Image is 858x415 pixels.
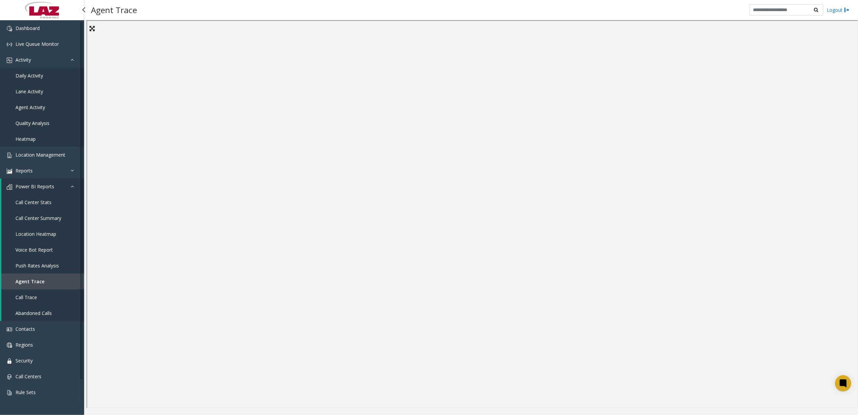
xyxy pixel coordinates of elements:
span: Dashboard [15,25,40,31]
img: 'icon' [7,168,12,174]
a: Call Trace [1,289,84,305]
span: Voice Bot Report [15,247,53,253]
span: Lane Activity [15,88,43,95]
span: Location Management [15,152,65,158]
span: Abandoned Calls [15,310,52,316]
span: Regions [15,342,33,348]
span: Activity [15,57,31,63]
a: Agent Trace [1,274,84,289]
span: Reports [15,167,33,174]
span: Contacts [15,326,35,332]
img: 'icon' [7,327,12,332]
span: Agent Trace [15,278,44,285]
a: Power BI Reports [1,179,84,194]
a: Logout [827,6,850,13]
a: Push Rates Analysis [1,258,84,274]
span: Security [15,357,33,364]
a: Call Center Stats [1,194,84,210]
img: 'icon' [7,390,12,395]
a: Call Center Summary [1,210,84,226]
img: 'icon' [7,358,12,364]
img: 'icon' [7,42,12,47]
img: 'icon' [7,343,12,348]
a: Abandoned Calls [1,305,84,321]
span: Daily Activity [15,72,43,79]
img: logout [844,6,850,13]
img: 'icon' [7,26,12,31]
span: Call Center Summary [15,215,61,221]
h3: Agent Trace [88,2,140,18]
span: Call Centers [15,373,41,380]
img: 'icon' [7,374,12,380]
img: 'icon' [7,153,12,158]
img: 'icon' [7,58,12,63]
span: Push Rates Analysis [15,262,59,269]
span: Call Trace [15,294,37,300]
img: 'icon' [7,184,12,190]
span: Rule Sets [15,389,36,395]
span: Heatmap [15,136,36,142]
a: Location Heatmap [1,226,84,242]
a: Voice Bot Report [1,242,84,258]
span: Location Heatmap [15,231,56,237]
span: Live Queue Monitor [15,41,59,47]
span: Agent Activity [15,104,45,110]
span: Power BI Reports [15,183,54,190]
span: Quality Analysis [15,120,49,126]
span: Call Center Stats [15,199,52,205]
